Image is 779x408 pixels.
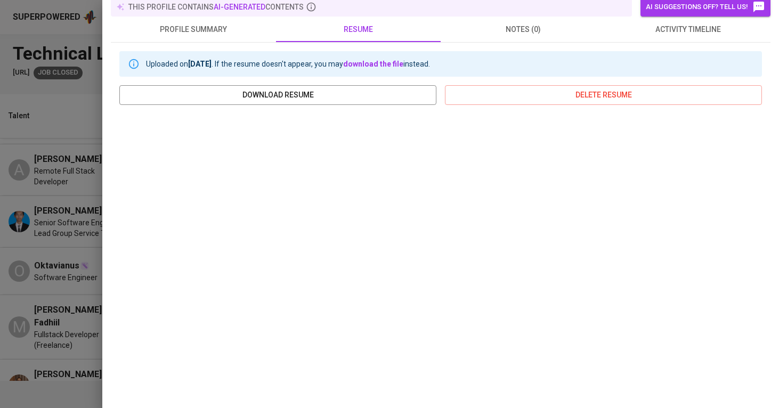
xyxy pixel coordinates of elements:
button: delete resume [445,85,762,105]
span: resume [282,23,435,36]
button: download resume [119,85,436,105]
span: AI-generated [214,3,265,11]
span: notes (0) [447,23,599,36]
span: activity timeline [612,23,765,36]
a: download the file [343,60,403,68]
p: this profile contains contents [128,2,304,12]
div: Uploaded on . If the resume doesn't appear, you may instead. [146,54,430,74]
span: download resume [128,88,428,102]
b: [DATE] [188,60,212,68]
span: AI suggestions off? Tell us! [646,1,765,13]
span: delete resume [453,88,753,102]
span: profile summary [117,23,270,36]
